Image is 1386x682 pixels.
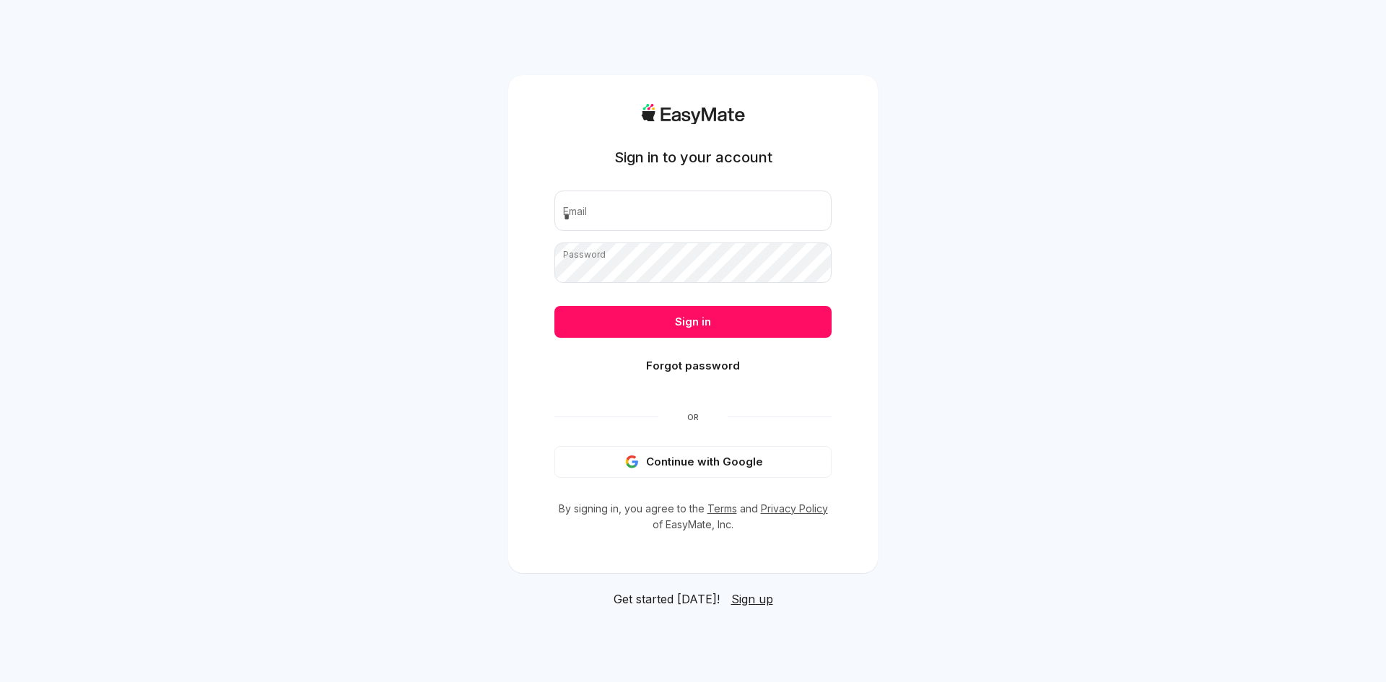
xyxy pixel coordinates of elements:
[554,350,832,382] button: Forgot password
[554,306,832,338] button: Sign in
[658,411,728,423] span: Or
[554,501,832,533] p: By signing in, you agree to the and of EasyMate, Inc.
[731,592,773,606] span: Sign up
[614,147,772,167] h1: Sign in to your account
[761,502,828,515] a: Privacy Policy
[707,502,737,515] a: Terms
[731,590,773,608] a: Sign up
[614,590,720,608] span: Get started [DATE]!
[554,446,832,478] button: Continue with Google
